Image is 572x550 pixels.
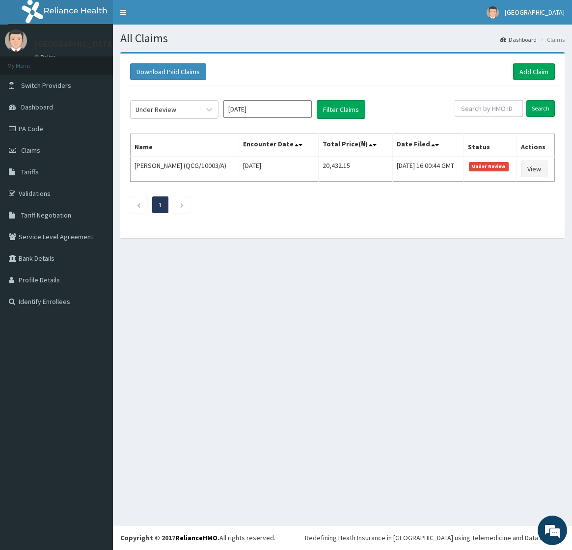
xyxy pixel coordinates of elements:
button: Download Paid Claims [130,63,206,80]
input: Select Month and Year [223,100,312,118]
span: Claims [21,146,40,155]
th: Date Filed [393,134,464,157]
span: Under Review [469,162,509,171]
img: User Image [5,29,27,52]
a: Next page [180,200,184,209]
input: Search by HMO ID [455,100,523,117]
a: Page 1 is your current page [159,200,162,209]
td: [DATE] [239,156,318,182]
a: RelianceHMO [175,533,218,542]
div: Under Review [136,105,176,114]
th: Total Price(₦) [319,134,393,157]
a: View [521,161,547,177]
span: [GEOGRAPHIC_DATA] [505,8,565,17]
span: Switch Providers [21,81,71,90]
span: Tariff Negotiation [21,211,71,220]
img: User Image [487,6,499,19]
a: Dashboard [500,35,537,44]
a: Previous page [136,200,141,209]
th: Encounter Date [239,134,318,157]
strong: Copyright © 2017 . [120,533,219,542]
td: [PERSON_NAME] (QCG/10003/A) [131,156,239,182]
td: [DATE] 16:00:44 GMT [393,156,464,182]
td: 20,432.15 [319,156,393,182]
button: Filter Claims [317,100,365,119]
h1: All Claims [120,32,565,45]
span: Dashboard [21,103,53,111]
li: Claims [538,35,565,44]
input: Search [526,100,555,117]
th: Actions [517,134,555,157]
span: Tariffs [21,167,39,176]
th: Status [464,134,517,157]
a: Online [34,54,58,60]
th: Name [131,134,239,157]
p: [GEOGRAPHIC_DATA] [34,40,115,49]
footer: All rights reserved. [113,525,572,550]
div: Redefining Heath Insurance in [GEOGRAPHIC_DATA] using Telemedicine and Data Science! [305,533,565,543]
a: Add Claim [513,63,555,80]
